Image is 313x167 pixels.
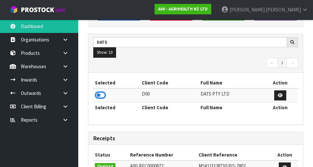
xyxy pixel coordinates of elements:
img: cube-alt.png [10,6,18,14]
th: Client Code [140,102,199,113]
th: Full Name [199,102,263,113]
th: Selected [93,78,140,88]
span: [PERSON_NAME] [266,7,301,13]
span: [PERSON_NAME] [230,7,265,13]
small: WMS [55,7,66,13]
th: Client Code [140,78,199,88]
th: Action [262,102,298,113]
span: ProStock [21,6,54,14]
button: Show: 10 [93,47,116,58]
a: → [287,58,298,68]
th: Reference Number [128,150,197,160]
th: Status [93,150,128,160]
a: 1 [277,58,287,68]
h3: Receipts [93,135,298,142]
input: Search clients [93,37,287,47]
a: A00 - AGRIHEALTH NZ LTD [155,4,211,14]
nav: Page navigation [93,58,298,69]
th: Action [271,150,298,160]
strong: A00 - AGRIHEALTH NZ LTD [158,6,208,12]
th: Action [262,78,298,88]
a: ← [266,58,278,68]
th: Selected [93,102,140,113]
th: Client Reference [197,150,271,160]
th: Full Name [199,78,263,88]
td: D00 [140,88,199,102]
td: DATS PTY LTD [199,88,263,102]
